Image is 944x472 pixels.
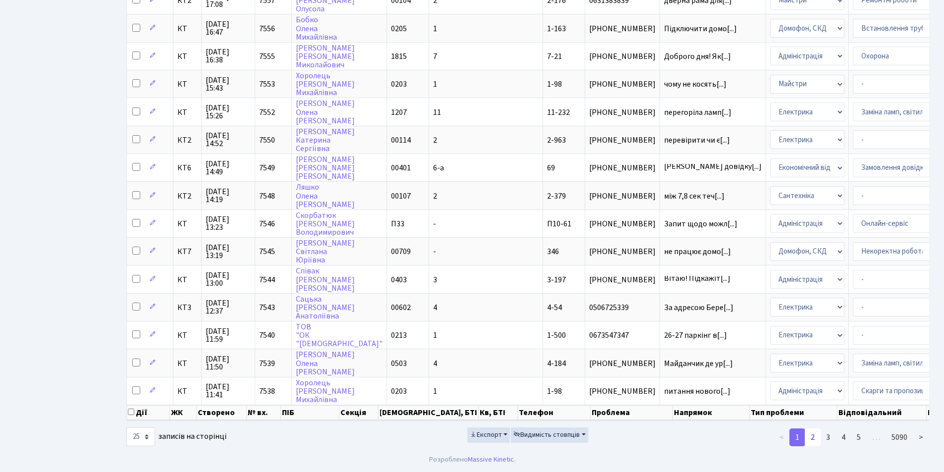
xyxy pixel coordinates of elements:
th: № вх. [247,405,281,420]
span: між 7,8 сек теч[...] [664,191,724,202]
span: 0503 [391,358,407,369]
label: записів на сторінці [126,427,226,446]
span: КТ2 [177,136,197,144]
span: 7538 [259,386,275,397]
span: 2-963 [547,135,566,146]
span: 0205 [391,23,407,34]
span: 7543 [259,302,275,313]
span: 7546 [259,218,275,229]
a: Скорбатюк[PERSON_NAME]Володимирович [296,210,355,238]
span: [DATE] 15:43 [206,76,251,92]
span: П33 [391,218,404,229]
span: [DATE] 13:00 [206,271,251,287]
span: 1 [433,330,437,341]
span: Вітаю! Підкажіт[...] [664,273,730,284]
a: Хоролець[PERSON_NAME]Михайлівна [296,377,355,405]
span: [DATE] 13:19 [206,244,251,260]
span: 7 [433,51,437,62]
span: Запит щодо можл[...] [664,218,737,229]
span: 1-98 [547,386,562,397]
span: КТ2 [177,192,197,200]
span: КТ [177,80,197,88]
a: 3 [820,428,836,446]
span: 3 [433,274,437,285]
span: [PHONE_NUMBER] [589,52,656,60]
span: 7548 [259,191,275,202]
span: 0203 [391,386,407,397]
span: 1 [433,79,437,90]
th: Створено [197,405,246,420]
span: За адресою Бере[...] [664,302,733,313]
span: КТ [177,331,197,339]
span: 11 [433,107,441,118]
span: [PHONE_NUMBER] [589,136,656,144]
span: 1 [433,23,437,34]
span: 26-27 паркінг в[...] [664,330,727,341]
span: 7545 [259,246,275,257]
a: [PERSON_NAME][PERSON_NAME]Миколайович [296,43,355,70]
span: 4 [433,358,437,369]
span: 00107 [391,191,411,202]
th: Дії [127,405,170,420]
span: [PHONE_NUMBER] [589,25,656,33]
span: Підключити домо[...] [664,23,737,34]
a: 2 [805,428,821,446]
select: записів на сторінці [126,427,155,446]
span: 6-а [433,162,444,173]
span: 0203 [391,79,407,90]
span: КТ [177,108,197,116]
span: [PHONE_NUMBER] [589,276,656,284]
th: Проблема [591,405,673,420]
span: 7553 [259,79,275,90]
span: [PHONE_NUMBER] [589,360,656,367]
a: Хоролець[PERSON_NAME]Михайлівна [296,70,355,98]
span: КТ6 [177,164,197,172]
span: 2 [433,191,437,202]
button: Видимість стовпців [511,427,588,443]
th: Напрямок [673,405,750,420]
span: 4-184 [547,358,566,369]
span: 2-379 [547,191,566,202]
span: Майданчик де ур[...] [664,358,733,369]
a: 1 [789,428,805,446]
span: [DATE] 15:26 [206,104,251,120]
span: КТ [177,387,197,395]
span: 00602 [391,302,411,313]
span: 0213 [391,330,407,341]
span: 00709 [391,246,411,257]
span: КТ [177,276,197,284]
span: [PERSON_NAME] довідку[...] [664,161,762,172]
span: [DATE] 16:38 [206,48,251,64]
span: 1207 [391,107,407,118]
span: 1815 [391,51,407,62]
span: 346 [547,246,559,257]
a: [PERSON_NAME]КатеринаСергіївна [296,126,355,154]
th: Тип проблеми [750,405,837,420]
a: ЛяшкоОлена[PERSON_NAME] [296,182,355,210]
a: 5090 [886,428,913,446]
span: [DATE] 13:23 [206,215,251,231]
span: 2 [433,135,437,146]
span: - [433,218,436,229]
a: Сацька[PERSON_NAME]Анатоліївна [296,294,355,321]
th: ЖК [170,405,197,420]
a: [PERSON_NAME]Олена[PERSON_NAME] [296,99,355,126]
span: [PHONE_NUMBER] [589,164,656,172]
span: [DATE] 16:47 [206,20,251,36]
th: Секція [339,405,379,420]
button: Експорт [467,427,510,443]
span: питання нового[...] [664,386,730,397]
span: 7-21 [547,51,562,62]
span: [DATE] 12:37 [206,299,251,315]
span: [PHONE_NUMBER] [589,248,656,256]
span: [DATE] 11:59 [206,327,251,343]
span: [PHONE_NUMBER] [589,220,656,228]
a: ТОВ"ОК"[DEMOGRAPHIC_DATA]" [296,321,383,349]
a: [PERSON_NAME]СвітланаЮріївна [296,238,355,265]
span: 7550 [259,135,275,146]
a: > [913,428,929,446]
th: Кв, БТІ [479,405,518,420]
span: [PHONE_NUMBER] [589,192,656,200]
span: КТ [177,52,197,60]
span: КТ3 [177,304,197,312]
